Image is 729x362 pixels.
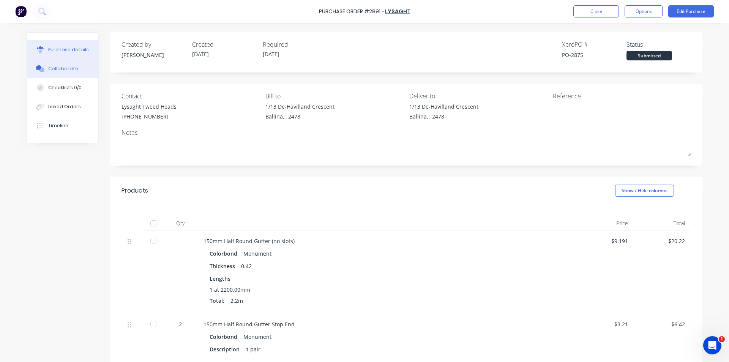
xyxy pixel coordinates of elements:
[243,331,271,342] div: Monument
[385,8,410,15] a: Lysaght
[409,112,478,120] div: Ballina, , 2478
[246,344,260,355] div: 1 pair
[48,84,82,91] div: Checklists 0/0
[263,40,327,49] div: Required
[48,103,81,110] div: Linked Orders
[27,78,98,97] button: Checklists 0/0
[204,320,571,328] div: 150mm Half Round Gutter Stop End
[48,122,68,129] div: Timeline
[121,92,260,101] div: Contact
[210,261,241,272] div: Thickness
[583,320,628,328] div: $3.21
[210,331,240,342] div: Colorbond
[210,286,250,294] span: 1 at 2200.00mm
[48,65,78,72] div: Collaborate
[230,297,243,305] span: 2.2m
[634,216,691,231] div: Total
[241,261,252,272] div: 0.42
[265,103,335,111] div: 1/13 De-Havilland Crescent
[553,92,691,101] div: Reference
[703,336,721,354] iframe: Intercom live chat
[243,248,271,259] div: Monument
[615,185,674,197] button: Show / Hide columns
[640,320,685,328] div: $6.42
[121,103,177,111] div: Lysaght Tweed Heads
[169,320,191,328] div: 2
[163,216,197,231] div: Qty
[121,112,177,120] div: [PHONE_NUMBER]
[121,40,186,49] div: Created by
[668,5,714,17] button: Edit Purchase
[625,5,663,17] button: Options
[562,51,626,59] div: PO-2875
[626,40,691,49] div: Status
[192,40,257,49] div: Created
[27,116,98,135] button: Timeline
[27,97,98,116] button: Linked Orders
[626,51,672,60] div: Submitted
[210,275,230,283] span: Lengths
[210,297,224,305] span: Total:
[265,92,404,101] div: Bill to
[583,237,628,245] div: $9.191
[204,237,571,245] div: 150mm Half Round Gutter (no slots)
[210,344,246,355] div: Description
[409,103,478,111] div: 1/13 De-Havilland Crescent
[121,51,186,59] div: [PERSON_NAME]
[409,92,548,101] div: Deliver to
[27,40,98,59] button: Purchase details
[640,237,685,245] div: $20.22
[121,186,148,195] div: Products
[15,6,27,17] img: Factory
[27,59,98,78] button: Collaborate
[210,248,240,259] div: Colorbond
[121,128,691,137] div: Notes
[319,8,384,16] div: Purchase Order #2891 -
[265,112,335,120] div: Ballina, , 2478
[562,40,626,49] div: Xero PO #
[719,336,725,342] span: 1
[577,216,634,231] div: Price
[48,46,89,53] div: Purchase details
[573,5,619,17] button: Close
